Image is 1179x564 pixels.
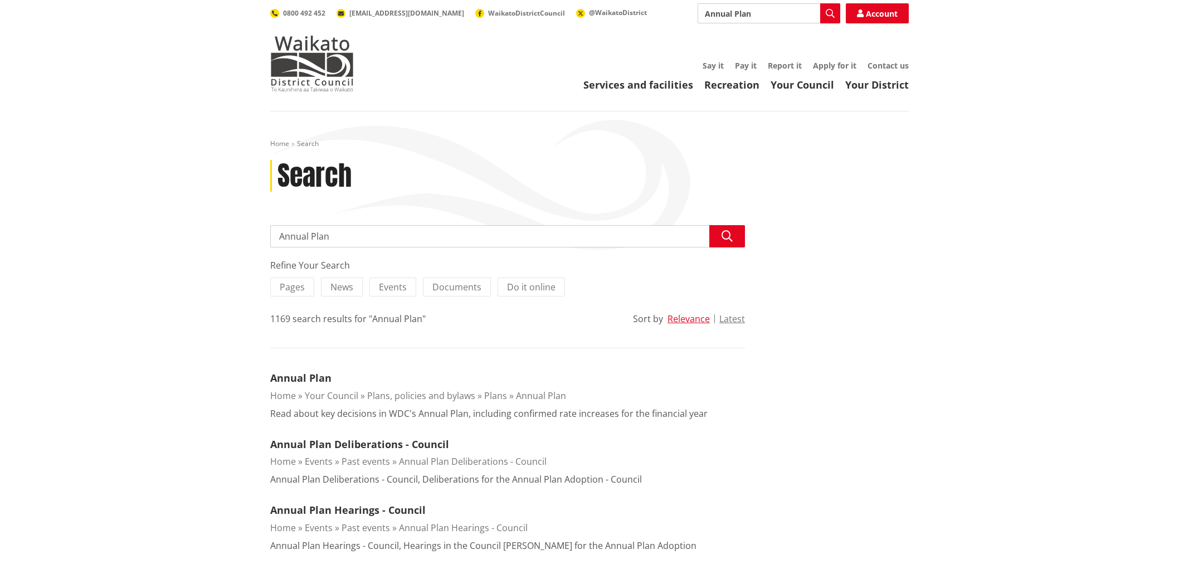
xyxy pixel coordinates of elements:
[633,312,663,325] div: Sort by
[270,539,696,552] p: Annual Plan Hearings - Council, Hearings in the Council [PERSON_NAME] for the Annual Plan Adoption
[297,139,319,148] span: Search
[668,314,710,324] button: Relevance
[367,390,475,402] a: Plans, policies and bylaws
[270,36,354,91] img: Waikato District Council - Te Kaunihera aa Takiwaa o Waikato
[305,390,358,402] a: Your Council
[270,473,642,486] p: Annual Plan Deliberations - Council, Deliberations for the Annual Plan Adoption - Council
[280,281,305,293] span: Pages
[277,160,352,192] h1: Search
[270,455,296,468] a: Home
[516,390,566,402] a: Annual Plan
[305,522,333,534] a: Events
[349,8,464,18] span: [EMAIL_ADDRESS][DOMAIN_NAME]
[342,522,390,534] a: Past events
[399,455,547,468] a: Annual Plan Deliberations - Council
[868,60,909,71] a: Contact us
[488,8,565,18] span: WaikatoDistrictCouncil
[270,522,296,534] a: Home
[270,8,325,18] a: 0800 492 452
[270,225,745,247] input: Search input
[432,281,481,293] span: Documents
[305,455,333,468] a: Events
[342,455,390,468] a: Past events
[270,259,745,272] div: Refine Your Search
[735,60,757,71] a: Pay it
[270,139,289,148] a: Home
[270,312,426,325] div: 1169 search results for "Annual Plan"
[330,281,353,293] span: News
[698,3,840,23] input: Search input
[768,60,802,71] a: Report it
[270,437,449,451] a: Annual Plan Deliberations - Council
[484,390,507,402] a: Plans
[507,281,556,293] span: Do it online
[270,503,426,517] a: Annual Plan Hearings - Council
[270,371,332,385] a: Annual Plan
[719,314,745,324] button: Latest
[846,3,909,23] a: Account
[589,8,647,17] span: @WaikatoDistrict
[475,8,565,18] a: WaikatoDistrictCouncil
[270,390,296,402] a: Home
[337,8,464,18] a: [EMAIL_ADDRESS][DOMAIN_NAME]
[845,78,909,91] a: Your District
[283,8,325,18] span: 0800 492 452
[576,8,647,17] a: @WaikatoDistrict
[703,60,724,71] a: Say it
[813,60,856,71] a: Apply for it
[399,522,528,534] a: Annual Plan Hearings - Council
[583,78,693,91] a: Services and facilities
[270,407,708,420] p: Read about key decisions in WDC's Annual Plan, including confirmed rate increases for the financi...
[704,78,759,91] a: Recreation
[270,139,909,149] nav: breadcrumb
[379,281,407,293] span: Events
[771,78,834,91] a: Your Council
